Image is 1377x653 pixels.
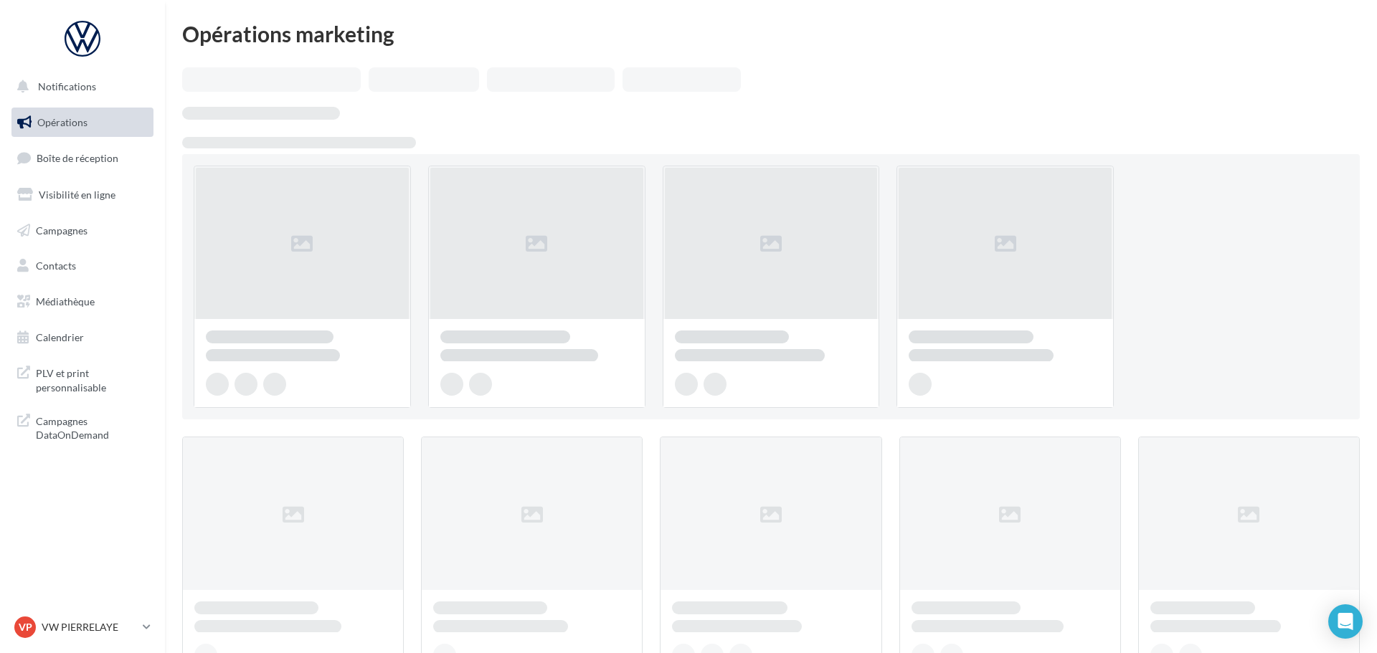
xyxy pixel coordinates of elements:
[9,358,156,400] a: PLV et print personnalisable
[9,287,156,317] a: Médiathèque
[9,406,156,448] a: Campagnes DataOnDemand
[9,180,156,210] a: Visibilité en ligne
[1328,604,1363,639] div: Open Intercom Messenger
[11,614,153,641] a: VP VW PIERRELAYE
[9,143,156,173] a: Boîte de réception
[36,224,87,236] span: Campagnes
[9,108,156,138] a: Opérations
[182,23,1360,44] div: Opérations marketing
[9,251,156,281] a: Contacts
[36,259,76,272] span: Contacts
[42,620,137,634] p: VW PIERRELAYE
[38,80,96,92] span: Notifications
[39,189,115,201] span: Visibilité en ligne
[36,295,95,308] span: Médiathèque
[9,323,156,353] a: Calendrier
[37,116,87,128] span: Opérations
[36,331,84,343] span: Calendrier
[36,411,148,442] span: Campagnes DataOnDemand
[36,363,148,394] span: PLV et print personnalisable
[19,620,32,634] span: VP
[37,152,118,164] span: Boîte de réception
[9,72,151,102] button: Notifications
[9,216,156,246] a: Campagnes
